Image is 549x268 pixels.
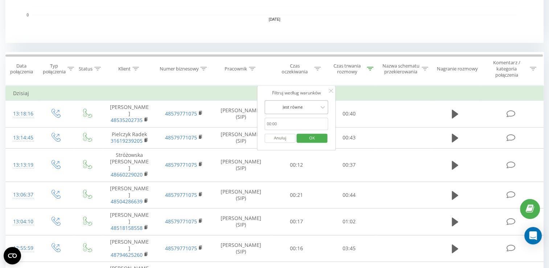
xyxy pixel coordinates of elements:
[382,63,420,75] div: Nazwa schematu przekierowania
[6,63,37,75] div: Data połączenia
[43,63,66,75] div: Typ połączenia
[265,89,328,97] div: Filtruj według warunków
[270,208,323,235] td: 00:17
[212,208,270,235] td: [PERSON_NAME] (SIP)
[323,148,375,182] td: 00:37
[165,218,197,225] a: 48579771075
[111,251,143,258] a: 48794625260
[437,66,478,72] div: Nagranie rozmowy
[118,66,131,72] div: Klient
[486,60,528,78] div: Komentarz / kategoria połączenia
[212,235,270,262] td: [PERSON_NAME] (SIP)
[277,63,313,75] div: Czas oczekiwania
[26,13,29,17] text: 0
[265,134,295,143] button: Anuluj
[111,198,143,205] a: 48504286639
[13,158,32,172] div: 13:13:19
[225,66,247,72] div: Pracownik
[102,208,157,235] td: [PERSON_NAME]
[165,134,197,141] a: 48579771075
[13,241,32,255] div: 12:55:59
[524,227,542,244] div: Open Intercom Messenger
[323,127,375,148] td: 00:43
[212,182,270,208] td: [PERSON_NAME] (SIP)
[6,86,544,101] td: Dzisiaj
[111,137,143,144] a: 31619239205
[212,127,270,148] td: [PERSON_NAME] (SIP)
[323,182,375,208] td: 00:44
[102,127,157,148] td: Pielczyk Radek
[13,107,32,121] div: 13:18:16
[270,182,323,208] td: 00:21
[102,182,157,208] td: [PERSON_NAME]
[165,191,197,198] a: 48579771075
[265,118,328,130] input: 00:00
[270,148,323,182] td: 00:12
[165,245,197,252] a: 48579771075
[212,101,270,127] td: [PERSON_NAME] (SIP)
[296,134,327,143] button: OK
[13,131,32,145] div: 13:14:45
[329,63,365,75] div: Czas trwania rozmowy
[302,132,322,143] span: OK
[269,17,280,21] text: [DATE]
[79,66,93,72] div: Status
[13,188,32,202] div: 13:06:37
[165,110,197,117] a: 48579771075
[13,215,32,229] div: 13:04:10
[212,148,270,182] td: [PERSON_NAME] (SIP)
[270,235,323,262] td: 00:16
[102,235,157,262] td: [PERSON_NAME]
[159,66,198,72] div: Numer biznesowy
[165,161,197,168] a: 48579771075
[111,117,143,123] a: 48535202735
[102,148,157,182] td: Stróżowska [PERSON_NAME]
[111,224,143,231] a: 48518158558
[111,171,143,178] a: 48660229020
[102,101,157,127] td: [PERSON_NAME]
[4,247,21,264] button: Open CMP widget
[323,235,375,262] td: 03:45
[323,101,375,127] td: 00:40
[323,208,375,235] td: 01:02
